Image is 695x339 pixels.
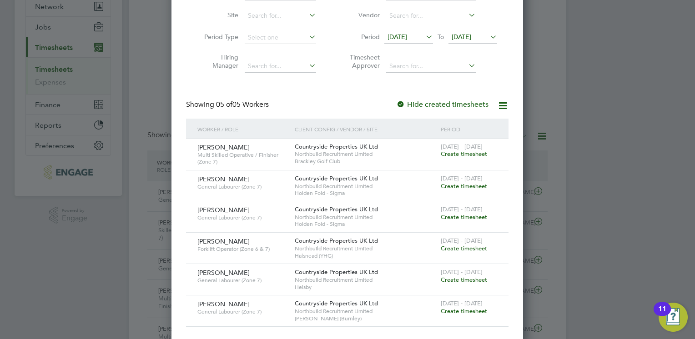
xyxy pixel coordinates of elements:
[197,237,250,245] span: [PERSON_NAME]
[441,205,483,213] span: [DATE] - [DATE]
[295,174,378,182] span: Countryside Properties UK Ltd
[435,31,447,43] span: To
[216,100,232,109] span: 05 of
[295,276,436,284] span: Northbuild Recruitment Limited
[245,10,316,22] input: Search for...
[197,151,288,165] span: Multi Skilled Operative / Finisher (Zone 7)
[386,10,476,22] input: Search for...
[339,33,380,41] label: Period
[197,33,238,41] label: Period Type
[195,119,292,140] div: Worker / Role
[197,53,238,70] label: Hiring Manager
[197,206,250,214] span: [PERSON_NAME]
[295,214,436,221] span: Northbuild Recruitment Limited
[197,175,250,183] span: [PERSON_NAME]
[197,277,288,284] span: General Labourer (Zone 7)
[658,309,666,321] div: 11
[295,150,436,158] span: Northbuild Recruitment Limited
[441,143,483,150] span: [DATE] - [DATE]
[295,308,436,315] span: Northbuild Recruitment Limited
[197,11,238,19] label: Site
[295,315,436,322] span: [PERSON_NAME] (Burnley)
[295,220,436,228] span: Holden Fold - Sigma
[197,269,250,277] span: [PERSON_NAME]
[438,119,499,140] div: Period
[441,307,487,315] span: Create timesheet
[386,60,476,73] input: Search for...
[396,100,489,109] label: Hide created timesheets
[441,244,487,252] span: Create timesheet
[295,237,378,244] span: Countryside Properties UK Ltd
[295,245,436,252] span: Northbuild Recruitment Limited
[659,303,688,332] button: Open Resource Center, 11 new notifications
[441,213,487,221] span: Create timesheet
[295,252,436,259] span: Halsnead (YHG)
[339,11,380,19] label: Vendor
[295,158,436,165] span: Brackley Golf Club
[245,60,316,73] input: Search for...
[295,284,436,291] span: Helsby
[197,245,288,253] span: Forklift Operator (Zone 6 & 7)
[295,183,436,190] span: Northbuild Recruitment Limited
[197,300,250,308] span: [PERSON_NAME]
[295,143,378,150] span: Countryside Properties UK Ltd
[441,150,487,158] span: Create timesheet
[441,299,483,307] span: [DATE] - [DATE]
[441,276,487,284] span: Create timesheet
[441,182,487,190] span: Create timesheet
[452,33,471,41] span: [DATE]
[197,143,250,151] span: [PERSON_NAME]
[339,53,380,70] label: Timesheet Approver
[441,174,483,182] span: [DATE] - [DATE]
[295,205,378,213] span: Countryside Properties UK Ltd
[197,183,288,190] span: General Labourer (Zone 7)
[292,119,438,140] div: Client Config / Vendor / Site
[441,237,483,244] span: [DATE] - [DATE]
[388,33,407,41] span: [DATE]
[245,31,316,44] input: Select one
[295,299,378,307] span: Countryside Properties UK Ltd
[216,100,269,109] span: 05 Workers
[441,268,483,276] span: [DATE] - [DATE]
[197,308,288,315] span: General Labourer (Zone 7)
[186,100,271,110] div: Showing
[295,189,436,197] span: Holden Fold - Sigma
[197,214,288,221] span: General Labourer (Zone 7)
[295,268,378,276] span: Countryside Properties UK Ltd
